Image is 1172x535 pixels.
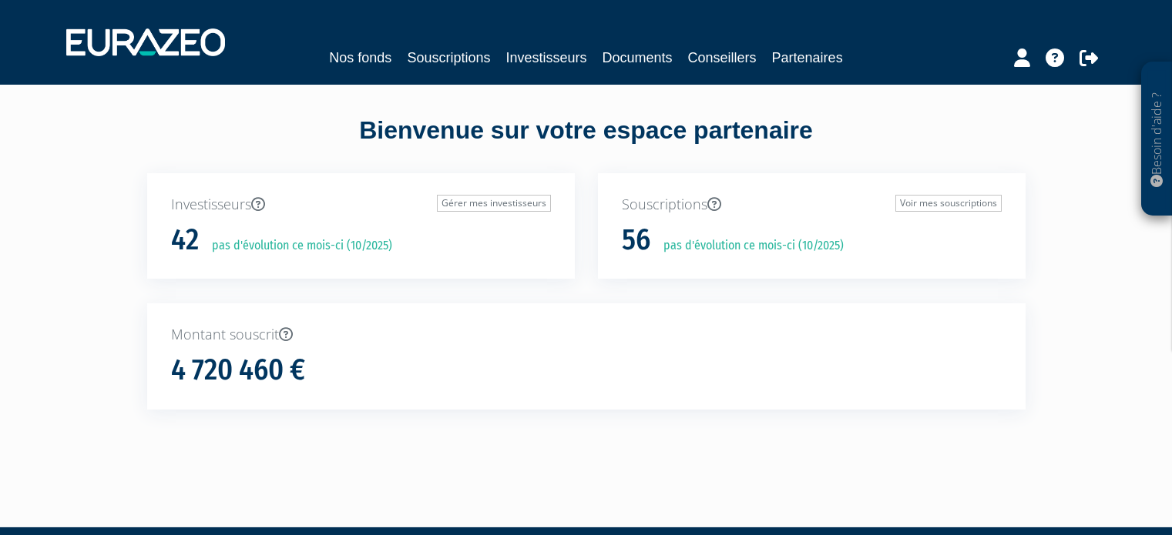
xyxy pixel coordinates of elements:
[171,195,551,215] p: Investisseurs
[201,237,392,255] p: pas d'évolution ce mois-ci (10/2025)
[329,47,391,69] a: Nos fonds
[653,237,844,255] p: pas d'évolution ce mois-ci (10/2025)
[171,354,305,386] h1: 4 720 460 €
[688,47,757,69] a: Conseillers
[602,47,672,69] a: Documents
[622,195,1002,215] p: Souscriptions
[505,47,586,69] a: Investisseurs
[407,47,490,69] a: Souscriptions
[1148,70,1166,209] p: Besoin d'aide ?
[66,28,225,56] img: 1732889491-logotype_eurazeo_blanc_rvb.png
[171,325,1002,345] p: Montant souscrit
[136,113,1037,173] div: Bienvenue sur votre espace partenaire
[437,195,551,212] a: Gérer mes investisseurs
[171,224,199,256] h1: 42
[622,224,650,256] h1: 56
[772,47,843,69] a: Partenaires
[895,195,1002,212] a: Voir mes souscriptions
